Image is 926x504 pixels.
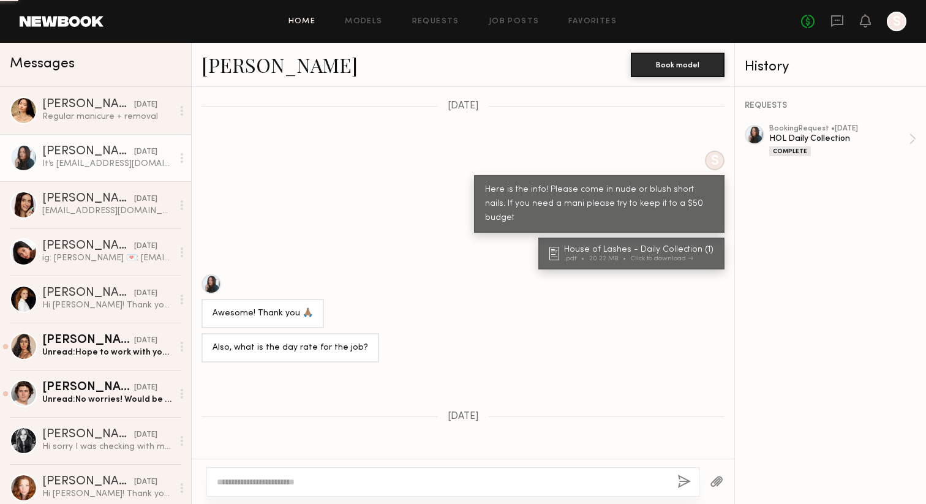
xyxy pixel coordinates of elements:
div: [PERSON_NAME] [42,193,134,205]
div: Also, what is the day rate for the job? [213,341,368,355]
a: House of Lashes - Daily Collection (1).pdf20.22 MBClick to download [549,246,717,262]
div: Here is the info! Please come in nude or blush short nails. If you need a mani please try to keep... [485,183,713,225]
div: [PERSON_NAME] [42,146,134,158]
div: Hi [PERSON_NAME]! Thank you so much for reaching out. I have so many bookings coming in that I’m ... [42,488,173,500]
div: Unread: Hope to work with you in the future 🤍 [42,347,173,358]
div: [PERSON_NAME] [42,99,134,111]
div: Awesome! Thank you 🙏🏽 [213,307,313,321]
div: [EMAIL_ADDRESS][DOMAIN_NAME] [42,205,173,217]
div: [DATE] [134,429,157,441]
a: Models [345,18,382,26]
div: booking Request • [DATE] [769,125,909,133]
a: S [887,12,906,31]
a: bookingRequest •[DATE]HOL Daily CollectionComplete [769,125,916,156]
a: Home [288,18,316,26]
div: [DATE] [134,99,157,111]
a: Favorites [568,18,617,26]
div: [PERSON_NAME] [42,334,134,347]
div: HOL Daily Collection [769,133,909,145]
div: [PERSON_NAME] [42,240,134,252]
div: [PERSON_NAME] [42,429,134,441]
a: Requests [412,18,459,26]
div: [PERSON_NAME] [42,287,134,299]
div: Hi [PERSON_NAME]! Thank you for reaching out I just got access back to my newbook! I’m currently ... [42,299,173,311]
div: [DATE] [134,241,157,252]
div: [DATE] [134,146,157,158]
div: [DATE] [134,194,157,205]
div: History [745,60,916,74]
div: ig: [PERSON_NAME] 💌: [EMAIL_ADDRESS][DOMAIN_NAME] [42,252,173,264]
div: Hi sorry I was checking with my agent about availability. I’m not sure I can do it for that low o... [42,441,173,453]
div: .pdf [564,255,589,262]
div: Complete [769,146,811,156]
span: Messages [10,57,75,71]
span: [DATE] [448,412,479,422]
div: [DATE] [134,476,157,488]
a: Book model [631,59,725,69]
div: 20.22 MB [589,255,631,262]
div: [DATE] [134,382,157,394]
div: Regular manicure + removal [42,111,173,122]
button: Book model [631,53,725,77]
div: House of Lashes - Daily Collection (1) [564,246,717,254]
span: [DATE] [448,101,479,111]
a: [PERSON_NAME] [201,51,358,78]
div: [PERSON_NAME] [42,476,134,488]
div: [DATE] [134,335,157,347]
div: REQUESTS [745,102,916,110]
div: It’s [EMAIL_ADDRESS][DOMAIN_NAME] [42,158,173,170]
div: [PERSON_NAME] [42,382,134,394]
div: [DATE] [134,288,157,299]
div: Click to download [631,255,693,262]
div: Unread: No worries! Would be great to work together on something else in the future. Thanks for l... [42,394,173,405]
a: Job Posts [489,18,540,26]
